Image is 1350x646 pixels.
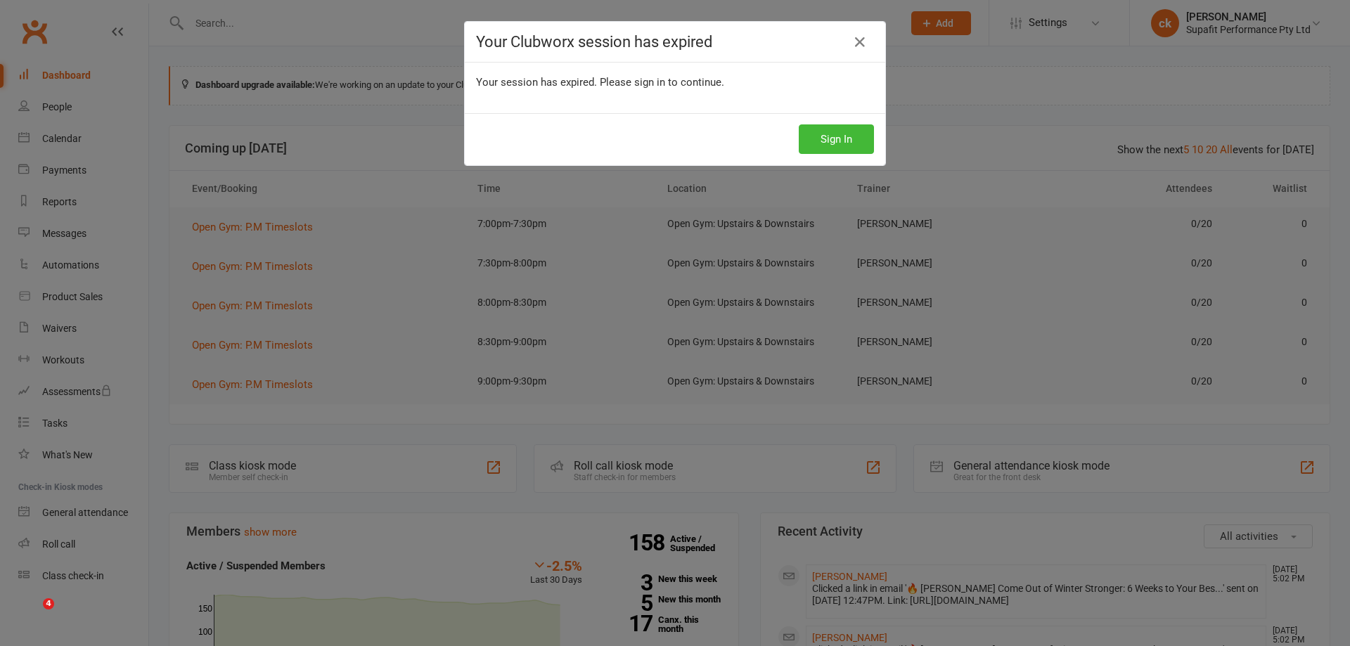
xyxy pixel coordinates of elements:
[43,598,54,609] span: 4
[14,598,48,632] iframe: Intercom live chat
[476,33,874,51] h4: Your Clubworx session has expired
[476,76,724,89] span: Your session has expired. Please sign in to continue.
[799,124,874,154] button: Sign In
[849,31,871,53] a: Close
